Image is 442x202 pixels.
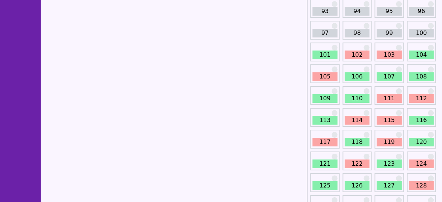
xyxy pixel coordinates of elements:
[345,7,370,16] a: 94
[345,94,370,103] a: 110
[345,159,370,168] a: 122
[313,116,337,125] a: 113
[409,7,434,16] a: 96
[313,181,337,190] a: 125
[313,138,337,146] a: 117
[377,159,402,168] a: 123
[409,116,434,125] a: 116
[313,72,337,81] a: 105
[345,29,370,37] a: 98
[377,72,402,81] a: 107
[377,181,402,190] a: 127
[313,94,337,103] a: 109
[409,159,434,168] a: 124
[313,29,337,37] a: 97
[377,94,402,103] a: 111
[409,94,434,103] a: 112
[345,181,370,190] a: 126
[377,138,402,146] a: 119
[377,29,402,37] a: 99
[409,138,434,146] a: 120
[409,181,434,190] a: 128
[409,72,434,81] a: 108
[377,50,402,59] a: 103
[313,7,337,16] a: 93
[409,50,434,59] a: 104
[345,50,370,59] a: 102
[345,72,370,81] a: 106
[345,138,370,146] a: 118
[313,50,337,59] a: 101
[409,29,434,37] a: 100
[377,7,402,16] a: 95
[313,159,337,168] a: 121
[377,116,402,125] a: 115
[345,116,370,125] a: 114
